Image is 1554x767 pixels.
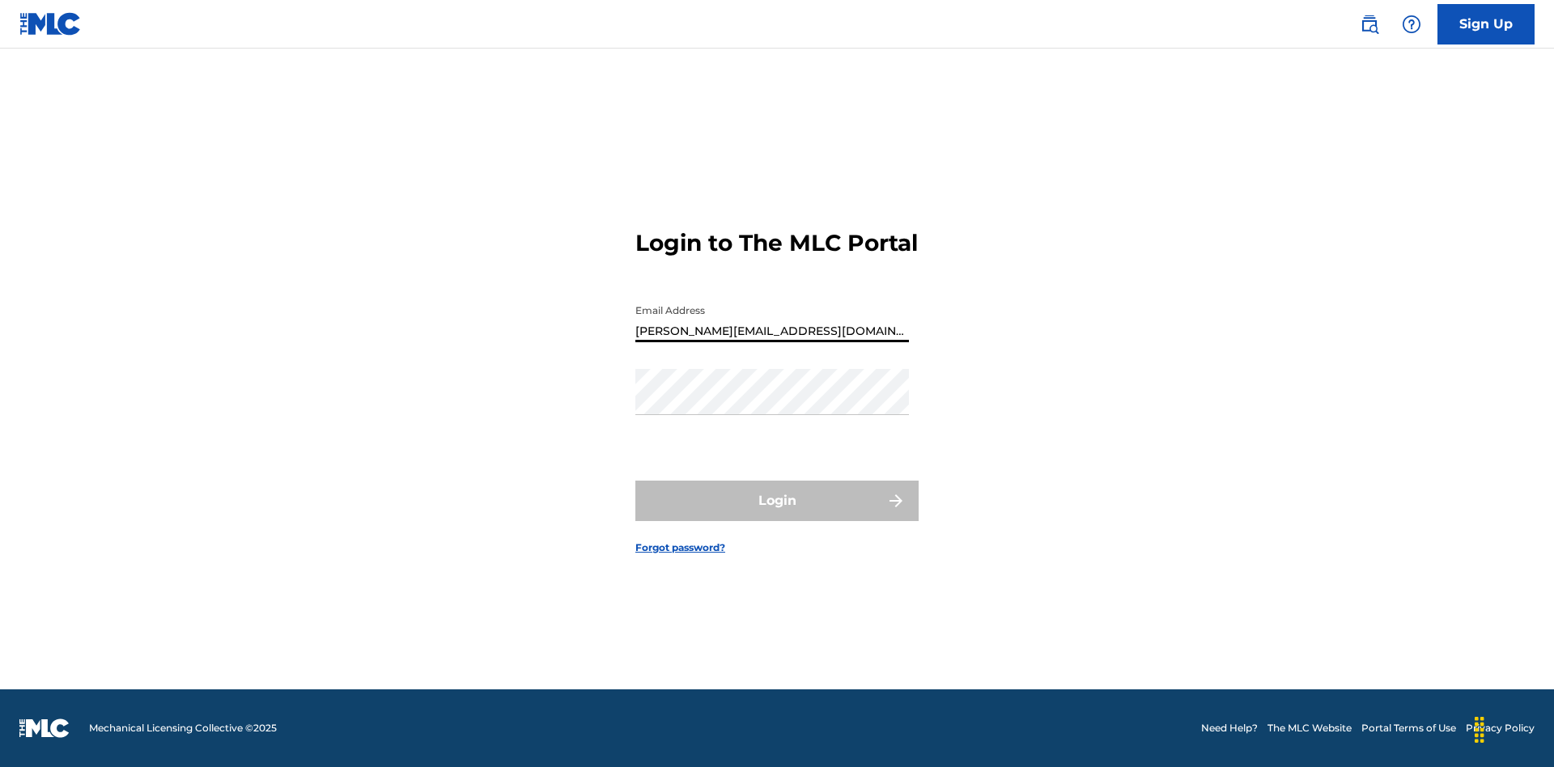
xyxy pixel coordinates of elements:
span: Mechanical Licensing Collective © 2025 [89,721,277,735]
img: help [1402,15,1421,34]
a: The MLC Website [1267,721,1352,735]
a: Sign Up [1437,4,1535,44]
a: Need Help? [1201,721,1258,735]
div: Help [1395,8,1428,40]
img: MLC Logo [19,12,82,36]
a: Forgot password? [635,540,725,555]
a: Privacy Policy [1466,721,1535,735]
div: Drag [1467,706,1492,754]
a: Portal Terms of Use [1361,721,1456,735]
iframe: Chat Widget [1473,689,1554,767]
img: logo [19,718,70,738]
img: search [1360,15,1379,34]
h3: Login to The MLC Portal [635,229,918,257]
a: Public Search [1353,8,1386,40]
